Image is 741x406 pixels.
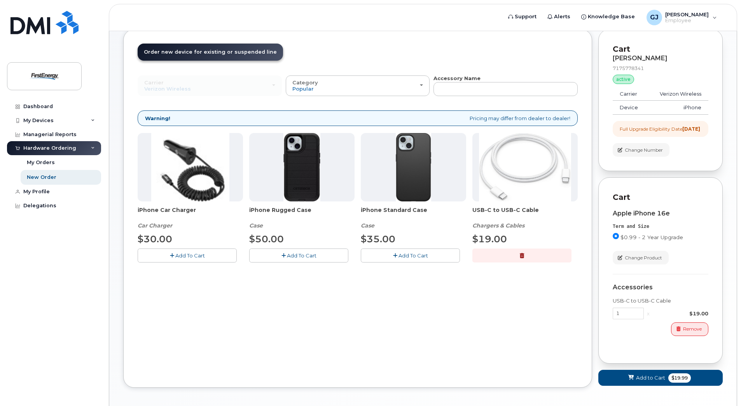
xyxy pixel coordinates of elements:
span: Order new device for existing or suspended line [144,49,277,55]
div: Term and Size [613,223,708,230]
strong: Accessory Name [433,75,481,81]
span: [PERSON_NAME] [665,11,709,17]
div: iPhone Standard Case [361,206,466,229]
div: x [644,310,653,317]
div: Apple iPhone 16e [613,210,708,217]
em: Case [249,222,263,229]
em: Chargers & Cables [472,222,524,229]
span: USB-C to USB-C Cable [472,206,578,222]
button: Change Product [613,251,669,264]
em: Case [361,222,374,229]
img: Defender.jpg [283,133,320,201]
strong: [DATE] [682,126,700,132]
td: iPhone [648,101,708,115]
img: USB-C.jpg [479,133,571,201]
span: Category [292,79,318,86]
img: Symmetry.jpg [396,133,431,201]
div: active [613,75,634,84]
button: Add to Cart $19.99 [598,370,723,386]
div: 7175778341 [613,65,708,72]
span: Add to Cart [636,374,665,381]
span: $30.00 [138,233,172,245]
div: $19.00 [653,310,708,317]
div: Full Upgrade Eligibility Date [620,126,700,132]
span: Change Product [625,254,662,261]
span: Popular [292,86,314,92]
td: Verizon Wireless [648,87,708,101]
button: Category Popular [286,75,430,96]
em: Car Charger [138,222,172,229]
button: Add To Cart [249,248,348,262]
span: Alerts [554,13,570,21]
strong: Warning! [145,115,170,122]
td: Device [613,101,648,115]
div: iPhone Car Charger [138,206,243,229]
span: Add To Cart [398,252,428,259]
img: iphonesecg.jpg [151,133,229,201]
button: Remove [671,322,708,336]
td: Carrier [613,87,648,101]
span: $19.00 [472,233,507,245]
span: iPhone Rugged Case [249,206,355,222]
button: Add To Cart [138,248,237,262]
input: $0.99 - 2 Year Upgrade [613,233,619,239]
button: Add To Cart [361,248,460,262]
a: Alerts [542,9,576,24]
span: Support [515,13,537,21]
span: iPhone Standard Case [361,206,466,222]
span: $0.99 - 2 Year Upgrade [620,234,683,240]
span: Add To Cart [175,252,205,259]
div: Accessories [613,284,708,291]
div: Gahan, Jason M [641,10,722,25]
p: Cart [613,192,708,203]
span: $35.00 [361,233,395,245]
span: iPhone Car Charger [138,206,243,222]
a: Support [503,9,542,24]
div: USB-C to USB-C Cable [613,297,708,304]
span: Change Number [625,147,663,154]
span: Knowledge Base [588,13,635,21]
a: Knowledge Base [576,9,640,24]
span: $19.99 [668,373,691,383]
div: USB-C to USB-C Cable [472,206,578,229]
span: Employee [665,17,709,24]
span: Remove [683,325,702,332]
div: Pricing may differ from dealer to dealer! [138,110,578,126]
div: iPhone Rugged Case [249,206,355,229]
span: Add To Cart [287,252,316,259]
span: $50.00 [249,233,284,245]
div: [PERSON_NAME] [613,55,708,62]
p: Cart [613,44,708,55]
iframe: Messenger Launcher [707,372,735,400]
button: Change Number [613,143,669,157]
span: GJ [650,13,659,22]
